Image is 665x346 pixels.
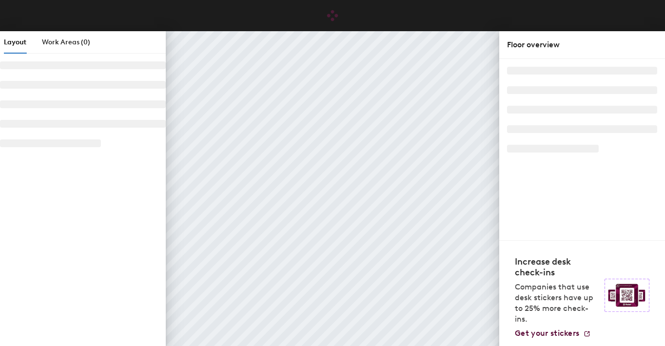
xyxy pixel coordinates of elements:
[515,328,591,338] a: Get your stickers
[515,282,599,325] p: Companies that use desk stickers have up to 25% more check-ins.
[515,256,599,278] h4: Increase desk check-ins
[515,328,579,338] span: Get your stickers
[507,39,657,51] div: Floor overview
[605,279,649,312] img: Sticker logo
[42,38,90,46] span: Work Areas (0)
[4,38,26,46] span: Layout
